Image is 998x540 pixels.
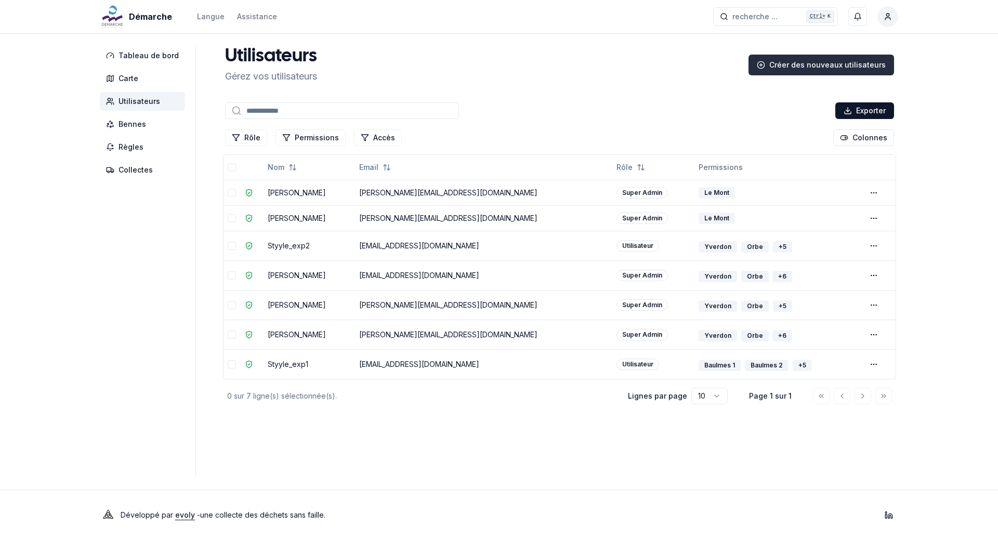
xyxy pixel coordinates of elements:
[628,391,687,401] p: Lignes par page
[268,162,284,173] span: Nom
[699,213,735,224] div: Le Mont
[264,290,355,320] td: [PERSON_NAME]
[197,10,225,23] button: Langue
[355,231,612,260] td: [EMAIL_ADDRESS][DOMAIN_NAME]
[100,507,116,523] img: Evoly Logo
[264,231,355,260] td: Styyle_exp2
[865,326,882,343] button: Open menu
[744,391,796,401] div: Page 1 sur 1
[225,129,267,146] button: Filtrer les lignes
[237,10,277,23] a: Assistance
[264,180,355,205] td: [PERSON_NAME]
[732,11,778,22] span: recherche ...
[773,238,792,256] button: +5
[616,213,668,224] div: Super Admin
[793,356,811,375] button: +5
[119,165,153,175] span: Collectes
[355,180,612,205] td: [PERSON_NAME][EMAIL_ADDRESS][DOMAIN_NAME]
[699,300,737,312] div: Yverdon
[119,119,146,129] span: Bennes
[359,162,378,173] span: Email
[699,162,857,173] div: Permissions
[741,330,769,341] div: Orbe
[699,330,737,341] div: Yverdon
[119,50,179,61] span: Tableau de bord
[228,271,236,280] button: Sélectionner la ligne
[264,205,355,231] td: [PERSON_NAME]
[228,301,236,309] button: Sélectionner la ligne
[100,115,189,134] a: Bennes
[119,73,138,84] span: Carte
[772,330,792,341] div: + 6
[772,271,792,282] div: + 6
[100,92,189,111] a: Utilisateurs
[100,138,189,156] a: Règles
[616,299,668,311] div: Super Admin
[197,11,225,22] div: Langue
[773,241,792,253] div: + 5
[228,331,236,339] button: Sélectionner la ligne
[264,320,355,349] td: [PERSON_NAME]
[100,161,189,179] a: Collectes
[355,349,612,379] td: [EMAIL_ADDRESS][DOMAIN_NAME]
[616,270,668,281] div: Super Admin
[833,129,894,146] button: Cocher les colonnes
[119,96,160,107] span: Utilisateurs
[773,326,792,345] button: +6
[616,329,668,340] div: Super Admin
[129,10,172,23] span: Démarche
[616,162,633,173] span: Rôle
[865,297,882,313] button: Open menu
[865,267,882,284] button: Open menu
[353,159,397,176] button: Not sorted. Click to sort ascending.
[355,290,612,320] td: [PERSON_NAME][EMAIL_ADDRESS][DOMAIN_NAME]
[835,102,894,119] button: Exporter
[745,360,789,371] div: Baulmes 2
[228,163,236,172] button: Tout sélectionner
[616,359,659,370] div: Utilisateur
[264,260,355,290] td: [PERSON_NAME]
[275,129,346,146] button: Filtrer les lignes
[865,210,882,227] button: Open menu
[119,142,143,152] span: Règles
[100,46,189,65] a: Tableau de bord
[865,238,882,254] button: Open menu
[261,159,303,176] button: Not sorted. Click to sort ascending.
[228,242,236,250] button: Sélectionner la ligne
[100,4,125,29] img: Démarche Logo
[175,510,195,519] a: evoly
[773,300,792,312] div: + 5
[616,187,668,199] div: Super Admin
[699,187,735,199] div: Le Mont
[616,240,659,252] div: Utilisateur
[793,360,812,371] div: + 5
[227,391,611,401] div: 0 sur 7 ligne(s) sélectionnée(s).
[355,320,612,349] td: [PERSON_NAME][EMAIL_ADDRESS][DOMAIN_NAME]
[121,508,325,522] p: Développé par - une collecte des déchets sans faille .
[228,189,236,197] button: Sélectionner la ligne
[741,300,769,312] div: Orbe
[228,360,236,368] button: Sélectionner la ligne
[355,260,612,290] td: [EMAIL_ADDRESS][DOMAIN_NAME]
[355,205,612,231] td: [PERSON_NAME][EMAIL_ADDRESS][DOMAIN_NAME]
[773,297,792,315] button: +5
[713,7,838,26] button: recherche ...Ctrl+K
[225,46,317,67] h1: Utilisateurs
[264,349,355,379] td: Styyle_exp1
[228,214,236,222] button: Sélectionner la ligne
[865,356,882,373] button: Open menu
[699,360,741,371] div: Baulmes 1
[699,271,737,282] div: Yverdon
[354,129,402,146] button: Filtrer les lignes
[100,69,189,88] a: Carte
[773,267,792,286] button: +6
[741,271,769,282] div: Orbe
[699,241,737,253] div: Yverdon
[100,10,176,23] a: Démarche
[225,69,317,84] p: Gérez vos utilisateurs
[748,55,894,75] a: Créer des nouveaux utilisateurs
[610,159,651,176] button: Not sorted. Click to sort ascending.
[741,241,769,253] div: Orbe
